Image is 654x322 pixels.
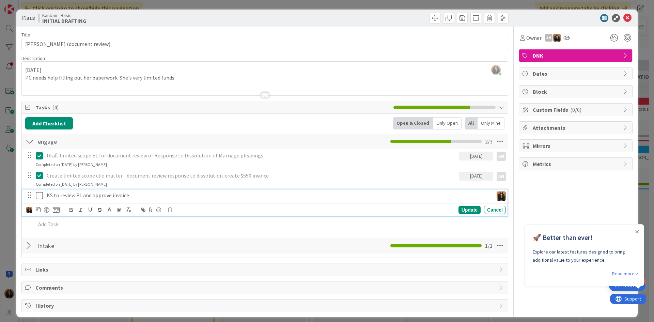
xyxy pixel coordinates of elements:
[497,152,506,161] div: AN
[52,104,59,111] span: ( 4 )
[459,172,493,181] div: [DATE]
[393,117,433,129] div: Open & Closed
[459,152,493,160] div: [DATE]
[36,181,107,187] div: Completed on [DATE] by [PERSON_NAME]
[491,65,501,75] img: DEZMl8YG0xcQqluc7pnrobW4Pfi88F1E.JPG
[35,135,189,148] input: Add Checklist...
[35,283,496,292] span: Comments
[484,206,506,214] div: Cancel
[458,206,481,214] div: Update
[570,106,581,113] span: ( 0/0 )
[433,117,462,129] div: Only Open
[478,117,504,129] div: Only Mine
[21,38,508,50] input: type card name here...
[545,34,552,42] div: AN
[465,117,478,129] div: All
[35,302,496,310] span: History
[47,152,456,159] p: Draft limited scope EL for document review of Response to Dissolution of Marriage pleadings
[25,74,504,82] p: PC needs help filling out her paperwork. She's very limited funds
[35,103,390,111] span: Tasks
[485,242,493,250] span: 1 / 1
[533,88,620,96] span: Block
[524,224,646,289] iframe: UserGuiding Product Updates RC Tooltip
[35,265,496,274] span: Links
[553,34,561,42] img: KS
[533,106,620,114] span: Custom Fields
[36,162,107,168] div: Completed on [DATE] by [PERSON_NAME]
[47,191,490,199] p: KS to review EL and approve invoice
[26,207,32,213] img: KS
[21,55,45,61] span: Description
[533,51,620,60] span: DNK
[14,1,31,9] span: Support
[485,137,493,145] span: 2 / 3
[497,172,506,181] div: AN
[47,172,456,180] p: Create limited scope clio matter - document review response to dissolution. create $550 invoice
[526,34,542,42] span: Owner
[497,191,506,201] img: KS
[533,70,620,78] span: Dates
[533,160,620,168] span: Metrics
[533,142,620,150] span: Mirrors
[533,124,620,132] span: Attachments
[25,66,504,74] p: [DATE]:
[25,117,73,129] button: Add Checklist
[35,240,189,252] input: Add Checklist...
